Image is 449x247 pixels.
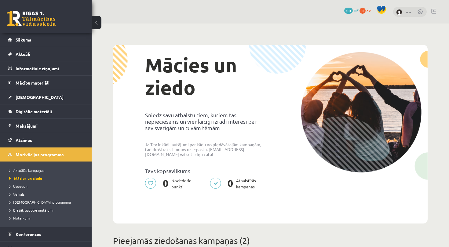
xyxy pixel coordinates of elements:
a: Sākums [8,33,84,47]
a: Uzdevumi [9,183,86,189]
a: Noteikumi [9,215,86,221]
span: Atzīmes [16,137,32,143]
span: Aktuālās kampaņas [9,168,44,173]
h1: Mācies un ziedo [145,54,266,99]
span: Sākums [16,37,31,42]
a: Veikals [9,191,86,197]
legend: Maksājumi [16,119,84,133]
span: Konferences [16,231,41,237]
a: Biežāk uzdotie jautājumi [9,207,86,213]
a: Atzīmes [8,133,84,147]
a: 0 xp [360,8,374,13]
span: Mācies un ziedo [9,176,42,181]
span: 0 [160,178,171,190]
a: [DEMOGRAPHIC_DATA] [8,90,84,104]
span: Motivācijas programma [16,152,64,157]
p: Atbalstītās kampaņas [210,178,260,190]
p: Ja Tev ir kādi jautājumi par kādu no piedāvātajām kampaņām, tad droši raksti mums uz e-pastu: [EM... [145,142,266,157]
span: 101 [344,8,353,14]
a: Informatīvie ziņojumi [8,61,84,75]
p: Sniedz savu atbalstu tiem, kuriem tas nepieciešams un vienlaicīgi izrādi interesi par sev svarīgā... [145,112,266,131]
span: xp [367,8,371,13]
span: mP [354,8,359,13]
span: Digitālie materiāli [16,109,52,114]
a: Maksājumi [8,119,84,133]
span: Biežāk uzdotie jautājumi [9,208,53,212]
a: Konferences [8,227,84,241]
span: Veikals [9,192,24,197]
span: 0 [360,8,366,14]
a: Digitālie materiāli [8,104,84,118]
span: [DEMOGRAPHIC_DATA] [16,94,64,100]
span: Uzdevumi [9,184,29,189]
a: Rīgas 1. Tālmācības vidusskola [7,11,56,26]
p: Noziedotie punkti [145,178,195,190]
legend: Informatīvie ziņojumi [16,61,84,75]
span: Aktuāli [16,51,30,57]
img: donation-campaign-image-5f3e0036a0d26d96e48155ce7b942732c76651737588babb5c96924e9bd6788c.png [301,52,422,173]
a: - - [406,9,411,15]
img: - - [396,9,402,15]
a: Mācies un ziedo [9,176,86,181]
a: Aktuāli [8,47,84,61]
span: Noteikumi [9,216,31,220]
span: Mācību materiāli [16,80,49,85]
a: Motivācijas programma [8,147,84,162]
p: Tavs kopsavilkums [145,168,266,174]
a: [DEMOGRAPHIC_DATA] programma [9,199,86,205]
a: Aktuālās kampaņas [9,168,86,173]
span: [DEMOGRAPHIC_DATA] programma [9,200,71,205]
a: 101 mP [344,8,359,13]
a: Mācību materiāli [8,76,84,90]
span: 0 [224,178,236,190]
